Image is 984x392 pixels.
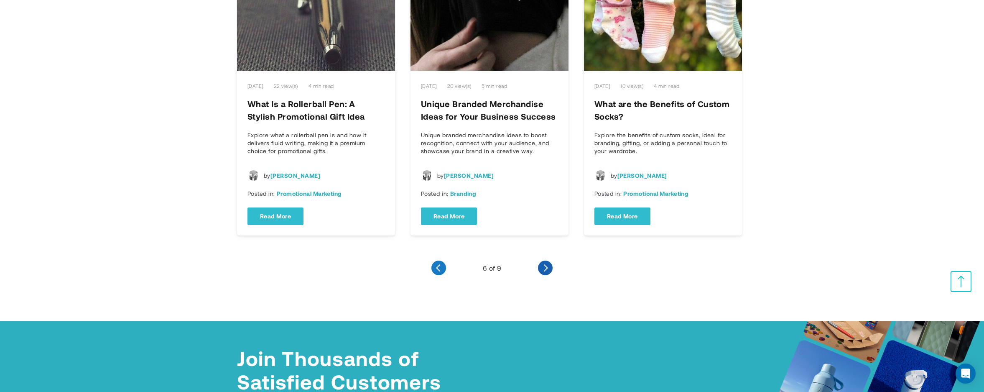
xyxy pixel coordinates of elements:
[421,83,437,89] div: [DATE]
[247,99,365,121] a: What Is a Rollerball Pen: A Stylish Promotional Gift Idea
[595,170,606,181] img: Inder Brar
[264,172,320,179] div: by
[594,190,624,197] span: Posted in:
[620,83,643,89] span: 10 view(s)
[617,172,667,179] a: Inder Brar
[431,261,446,275] a: Newer Entries
[956,364,976,384] div: Open Intercom Messenger
[450,190,477,197] a: Branding
[611,172,667,179] div: by
[483,264,502,272] span: 6 of 9
[421,190,450,197] span: Posted in:
[421,208,477,225] a: Read More
[270,172,320,179] a: Inder Brar
[422,170,432,181] img: Inder Brar
[421,99,556,121] a: Unique Branded Merchandise Ideas for Your Business Success
[538,261,553,275] a: Older Entries
[444,172,494,179] a: Inder Brar
[482,83,507,89] span: 5 min read
[248,170,259,181] img: Inder Brar
[594,83,610,89] div: [DATE]
[594,131,732,155] p: Explore the benefits of custom socks, ideal for branding, gifting, or adding a personal touch to ...
[274,83,298,89] span: 22 view(s)
[308,83,334,89] span: 4 min read
[623,190,688,197] a: Promotional Marketing
[247,190,277,197] span: Posted in:
[437,172,494,179] div: by
[421,131,558,155] p: Unique branded merchandise ideas to boost recognition, connect with your audience, and showcase y...
[247,131,385,155] p: Explore what a rollerball pen is and how it delivers fluid writing, making it a premium choice fo...
[594,208,650,225] a: Read More
[277,190,342,197] a: Promotional Marketing
[247,83,263,89] div: [DATE]
[654,83,679,89] span: 4 min read
[247,208,303,225] a: Read More
[447,83,472,89] span: 20 view(s)
[594,99,730,121] a: What are the Benefits of Custom Socks?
